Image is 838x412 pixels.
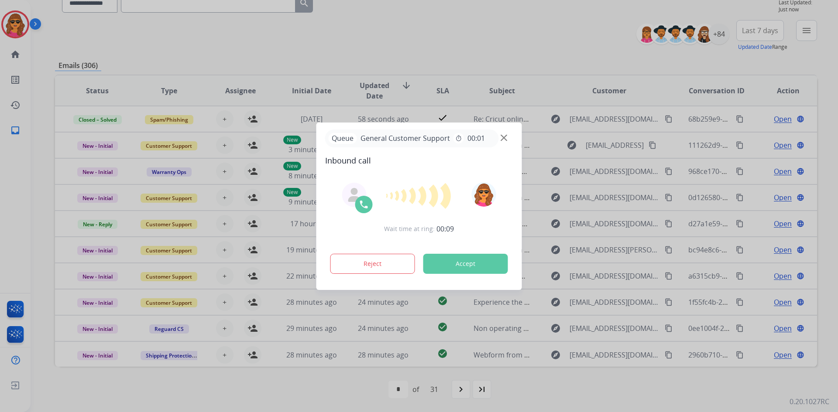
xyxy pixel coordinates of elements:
mat-icon: timer [455,135,462,142]
span: Wait time at ring: [384,225,435,233]
img: call-icon [359,199,369,210]
span: 00:01 [467,133,485,143]
span: Inbound call [325,154,513,167]
button: Reject [330,254,415,274]
img: close-button [501,134,507,141]
span: General Customer Support [357,133,453,143]
img: avatar [471,182,496,207]
button: Accept [423,254,508,274]
p: Queue [329,133,357,144]
span: 00:09 [436,224,454,234]
p: 0.20.1027RC [790,396,829,407]
img: agent-avatar [347,188,361,202]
